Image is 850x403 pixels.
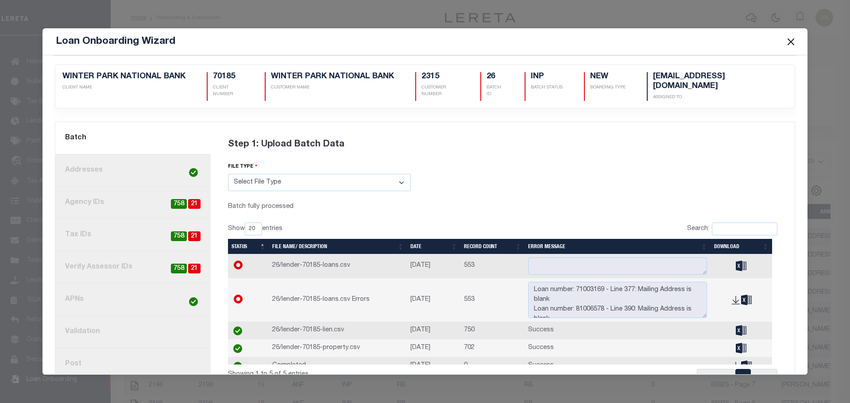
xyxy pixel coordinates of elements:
[407,357,460,375] td: [DATE]
[653,72,766,91] h5: [EMAIL_ADDRESS][DOMAIN_NAME]
[171,264,187,274] span: 758
[233,344,242,353] img: check-icon-green.svg
[785,36,797,47] button: Close
[407,239,460,254] th: Date: activate to sort column ascending
[421,84,459,98] p: CUSTOMER NUMBER
[407,322,460,339] td: [DATE]
[269,239,407,254] th: File Name/ Description: activate to sort column ascending
[55,122,211,154] a: Batch
[590,84,626,91] p: Boarding Type
[62,72,185,82] h5: WINTER PARK NATIONAL BANK
[245,223,262,235] select: Showentries
[189,168,198,177] img: check-icon-green.svg
[188,231,201,242] span: 21
[407,278,460,322] td: [DATE]
[271,72,394,82] h5: WINTER PARK NATIONAL BANK
[711,239,772,254] th: Download: activate to sort column ascending
[460,357,525,375] td: 0
[228,202,411,212] div: Batch fully processed
[653,94,766,101] p: Assigned To
[55,219,211,251] a: Tax IDs21758
[55,284,211,316] a: APNs
[407,339,460,357] td: [DATE]
[228,223,282,235] label: Show entries
[228,127,777,162] div: Step 1: Upload Batch Data
[712,223,777,235] input: Search:
[421,72,459,82] h5: 2315
[189,297,198,306] img: check-icon-green.svg
[460,339,525,357] td: 702
[460,278,525,322] td: 553
[269,278,407,322] td: 26/lender-70185-loans.csv Errors
[55,187,211,219] a: Agency IDs21758
[55,316,211,348] a: Validation
[525,322,711,339] td: Success
[56,35,175,48] h5: Loan Onboarding Wizard
[531,84,563,91] p: BATCH STATUS
[188,264,201,274] span: 21
[55,154,211,187] a: Addresses
[525,239,711,254] th: Error Message: activate to sort column ascending
[269,339,407,357] td: 26/lender-70185-property.csv
[269,322,407,339] td: 26/lender-70185-lien.csv
[55,348,211,380] a: Post
[407,254,460,278] td: [DATE]
[687,223,777,235] label: Search:
[171,231,187,242] span: 758
[213,72,243,82] h5: 70185
[460,254,525,278] td: 553
[55,251,211,284] a: Verify Assessor IDs21758
[735,369,751,388] a: 1
[269,357,407,375] td: Completed
[233,326,242,335] img: check-icon-green.svg
[269,254,407,278] td: 26/lender-70185-loans.csv
[525,357,711,375] td: Success
[487,72,503,82] h5: 26
[460,322,525,339] td: 750
[228,239,269,254] th: Status: activate to sort column descending
[188,199,201,209] span: 21
[460,239,525,254] th: Record Count: activate to sort column ascending
[271,84,394,91] p: CUSTOMER NAME
[228,365,450,380] div: Showing 1 to 5 of 5 entries
[590,72,626,82] h5: NEW
[233,362,242,371] img: check-icon-green.svg
[531,72,563,82] h5: INP
[525,339,711,357] td: Success
[487,84,503,98] p: BATCH ID
[228,162,258,171] label: file type
[171,199,187,209] span: 758
[528,282,707,319] textarea: Loan number: 71003169 - Line 377: Mailing Address is blank Loan number: 81006578 - Line 390: Mail...
[62,84,185,91] p: CLIENT NAME
[213,84,243,98] p: CLIENT NUMBER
